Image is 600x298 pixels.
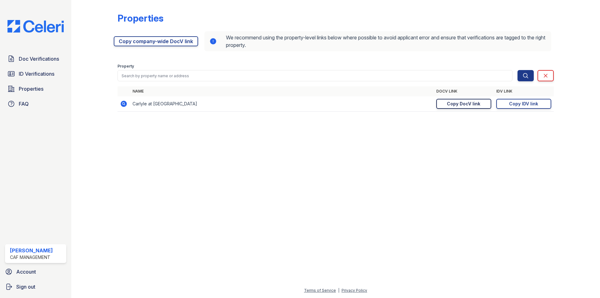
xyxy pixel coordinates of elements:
th: Name [130,86,434,96]
th: IDV Link [494,86,554,96]
a: Terms of Service [304,288,336,293]
a: Copy IDV link [496,99,551,109]
input: Search by property name or address [117,70,512,81]
div: Properties [117,13,163,24]
span: Doc Verifications [19,55,59,63]
a: ID Verifications [5,68,66,80]
a: Account [2,265,69,278]
td: Carlyle at [GEOGRAPHIC_DATA] [130,96,434,112]
span: ID Verifications [19,70,54,78]
div: | [338,288,339,293]
img: CE_Logo_Blue-a8612792a0a2168367f1c8372b55b34899dd931a85d93a1a3d3e32e68fde9ad4.png [2,20,69,33]
a: FAQ [5,98,66,110]
span: Properties [19,85,43,93]
a: Doc Verifications [5,53,66,65]
span: Account [16,268,36,275]
th: DocV Link [434,86,494,96]
a: Copy company-wide DocV link [114,36,198,46]
a: Properties [5,83,66,95]
a: Copy DocV link [436,99,491,109]
div: Copy DocV link [447,101,480,107]
span: FAQ [19,100,29,108]
div: We recommend using the property-level links below where possible to avoid applicant error and ens... [204,31,551,51]
a: Privacy Policy [342,288,367,293]
div: [PERSON_NAME] [10,247,53,254]
div: CAF Management [10,254,53,260]
label: Property [117,64,134,69]
a: Sign out [2,280,69,293]
span: Sign out [16,283,35,290]
div: Copy IDV link [509,101,538,107]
